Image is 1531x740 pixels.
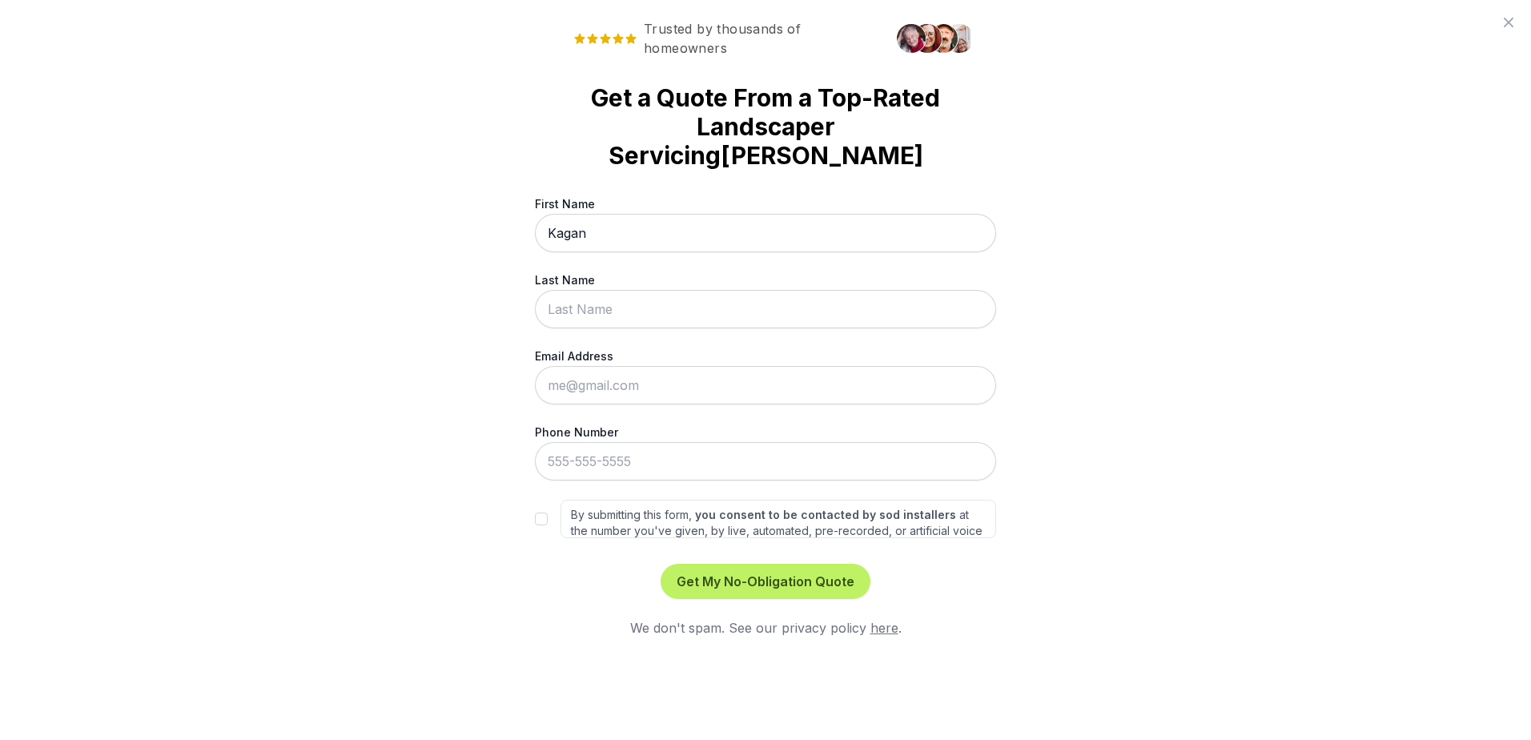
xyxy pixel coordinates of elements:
input: me@gmail.com [535,366,996,404]
div: We don't spam. See our privacy policy . [535,618,996,637]
span: Trusted by thousands of homeowners [561,19,887,58]
strong: Get a Quote From a Top-Rated Landscaper Servicing [PERSON_NAME] [561,83,970,170]
label: Phone Number [535,424,996,440]
input: Last Name [535,290,996,328]
strong: you consent to be contacted by sod installers [695,508,956,521]
label: Email Address [535,348,996,364]
label: First Name [535,195,996,212]
a: here [870,620,898,636]
input: First Name [535,214,996,252]
label: Last Name [535,271,996,288]
input: 555-555-5555 [535,442,996,481]
button: Get My No-Obligation Quote [661,564,870,599]
label: By submitting this form, at the number you've given, by live, automated, pre-recorded, or artific... [561,500,996,538]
